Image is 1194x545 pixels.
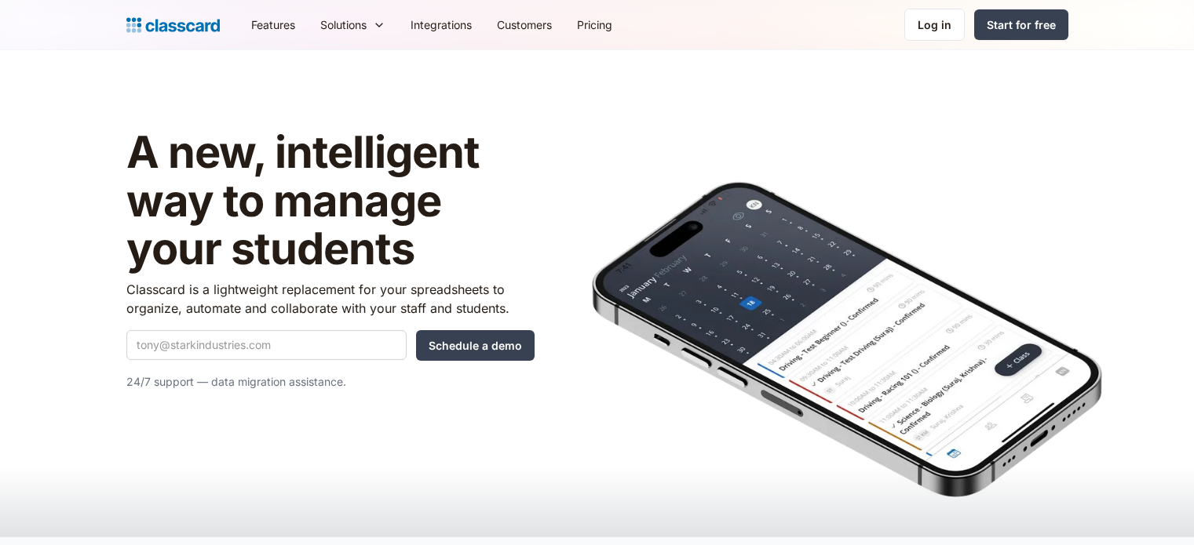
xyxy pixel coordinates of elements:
[918,16,951,33] div: Log in
[987,16,1056,33] div: Start for free
[126,372,535,391] p: 24/7 support — data migration assistance.
[904,9,965,41] a: Log in
[126,280,535,318] p: Classcard is a lightweight replacement for your spreadsheets to organize, automate and collaborat...
[974,9,1068,40] a: Start for free
[564,7,625,42] a: Pricing
[126,129,535,274] h1: A new, intelligent way to manage your students
[126,330,407,360] input: tony@starkindustries.com
[416,330,535,361] input: Schedule a demo
[320,16,367,33] div: Solutions
[484,7,564,42] a: Customers
[126,14,220,36] a: Logo
[239,7,308,42] a: Features
[398,7,484,42] a: Integrations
